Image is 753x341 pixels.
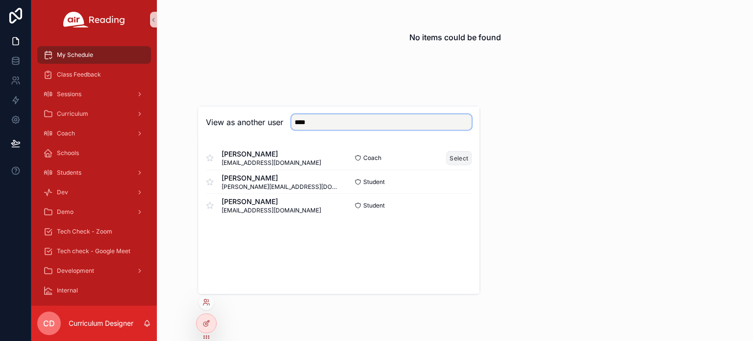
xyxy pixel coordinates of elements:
[37,262,151,280] a: Development
[37,66,151,83] a: Class Feedback
[57,208,74,216] span: Demo
[206,116,283,128] h2: View as another user
[57,51,93,59] span: My Schedule
[31,39,157,306] div: scrollable content
[37,203,151,221] a: Demo
[69,318,133,328] p: Curriculum Designer
[37,242,151,260] a: Tech check - Google Meet
[37,46,151,64] a: My Schedule
[446,151,472,165] button: Select
[37,125,151,142] a: Coach
[222,149,321,159] span: [PERSON_NAME]
[57,149,79,157] span: Schools
[222,183,339,190] span: [PERSON_NAME][EMAIL_ADDRESS][DOMAIN_NAME]
[57,130,75,137] span: Coach
[57,267,94,275] span: Development
[222,159,321,167] span: [EMAIL_ADDRESS][DOMAIN_NAME]
[222,206,321,214] span: [EMAIL_ADDRESS][DOMAIN_NAME]
[43,317,55,329] span: CD
[37,223,151,240] a: Tech Check - Zoom
[37,144,151,162] a: Schools
[37,105,151,123] a: Curriculum
[57,169,81,177] span: Students
[57,110,88,118] span: Curriculum
[57,188,68,196] span: Dev
[57,247,130,255] span: Tech check - Google Meet
[57,228,112,236] span: Tech Check - Zoom
[37,164,151,182] a: Students
[222,173,339,183] span: [PERSON_NAME]
[409,31,501,43] h2: No items could be found
[57,287,78,294] span: Internal
[57,71,101,79] span: Class Feedback
[37,282,151,299] a: Internal
[222,196,321,206] span: [PERSON_NAME]
[363,201,385,209] span: Student
[37,85,151,103] a: Sessions
[363,154,381,162] span: Coach
[363,178,385,185] span: Student
[63,12,125,27] img: App logo
[37,184,151,201] a: Dev
[57,90,81,98] span: Sessions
